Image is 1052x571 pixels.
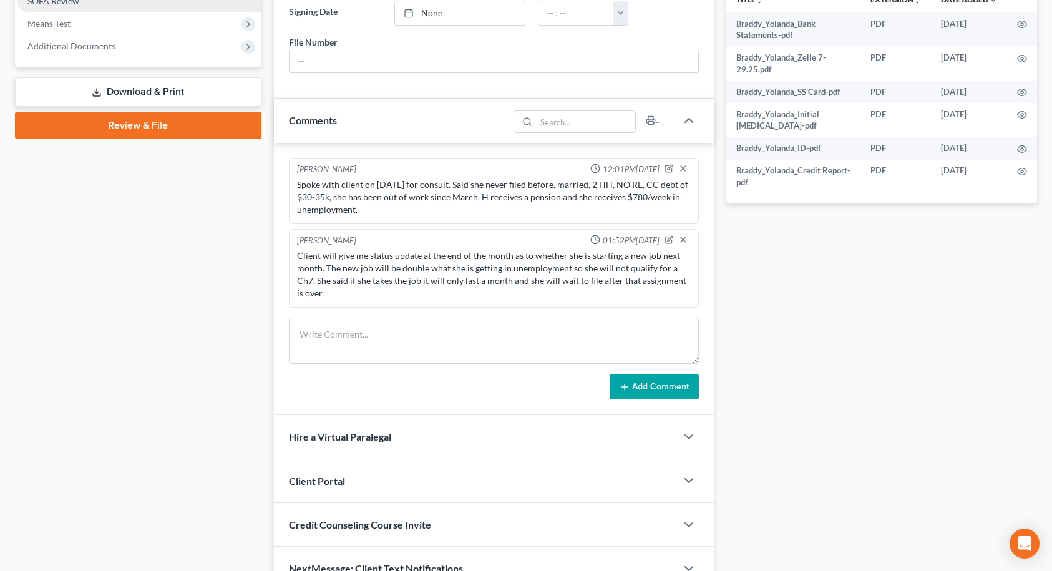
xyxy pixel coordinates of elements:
span: Hire a Virtual Paralegal [289,431,391,442]
td: Braddy_Yolanda_ID-pdf [726,137,860,160]
span: Comments [289,114,337,126]
input: -- : -- [538,1,614,25]
div: [PERSON_NAME] [297,235,356,247]
div: File Number [289,36,338,49]
span: Additional Documents [27,41,115,51]
span: Credit Counseling Course Invite [289,519,431,530]
td: PDF [860,46,931,81]
a: Download & Print [15,77,261,107]
td: Braddy_Yolanda_Zelle 7-29.25.pdf [726,46,860,81]
td: PDF [860,160,931,194]
td: Braddy_Yolanda_Initial [MEDICAL_DATA]-pdf [726,103,860,137]
div: Open Intercom Messenger [1010,529,1040,559]
span: 01:52PM[DATE] [603,235,660,246]
div: Spoke with client on [DATE] for consult. Said she never filed before, married, 2 HH, NO RE, CC de... [297,178,691,216]
a: Review & File [15,112,261,139]
label: Signing Date [283,1,388,26]
td: [DATE] [931,46,1007,81]
input: Search... [536,111,635,132]
td: Braddy_Yolanda_Credit Report-pdf [726,160,860,194]
div: Client will give me status update at the end of the month as to whether she is starting a new job... [297,250,691,300]
td: [DATE] [931,137,1007,160]
td: PDF [860,81,931,103]
span: 12:01PM[DATE] [603,163,660,175]
div: [PERSON_NAME] [297,163,356,176]
td: Braddy_Yolanda_Bank Statements-pdf [726,12,860,47]
td: PDF [860,12,931,47]
td: [DATE] [931,160,1007,194]
td: [DATE] [931,12,1007,47]
td: [DATE] [931,103,1007,137]
td: [DATE] [931,81,1007,103]
a: None [395,1,525,25]
td: PDF [860,103,931,137]
td: PDF [860,137,931,160]
span: Means Test [27,18,71,29]
input: -- [290,49,698,73]
span: Client Portal [289,475,345,487]
button: Add Comment [610,374,699,400]
td: Braddy_Yolanda_SS Card-pdf [726,81,860,103]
